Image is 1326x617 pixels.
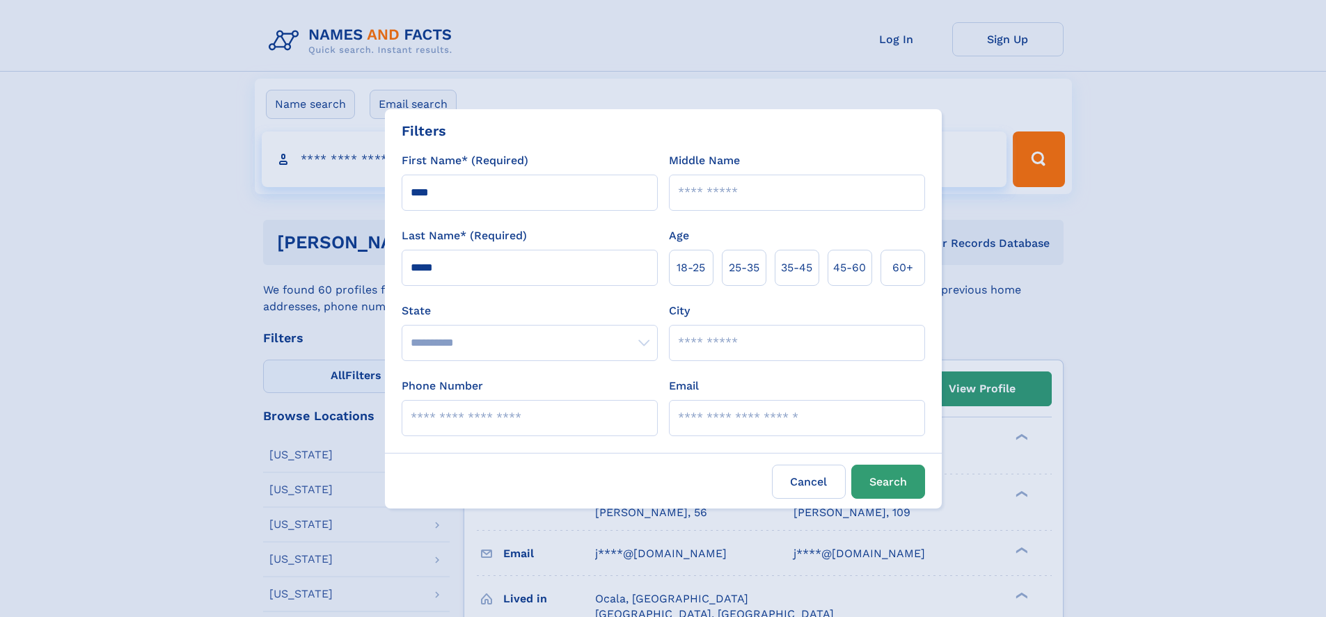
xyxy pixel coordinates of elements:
[669,227,689,244] label: Age
[851,465,925,499] button: Search
[729,259,759,276] span: 25‑35
[669,378,699,394] label: Email
[402,303,658,319] label: State
[781,259,812,276] span: 35‑45
[677,259,705,276] span: 18‑25
[669,152,740,169] label: Middle Name
[669,303,690,319] label: City
[892,259,913,276] span: 60+
[402,120,446,141] div: Filters
[772,465,846,499] label: Cancel
[402,152,528,169] label: First Name* (Required)
[833,259,866,276] span: 45‑60
[402,378,483,394] label: Phone Number
[402,227,527,244] label: Last Name* (Required)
